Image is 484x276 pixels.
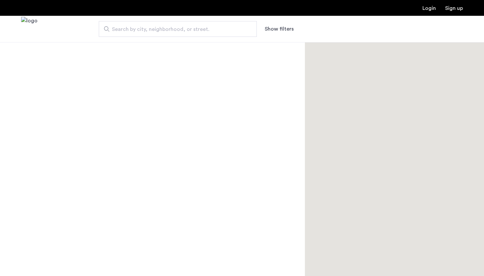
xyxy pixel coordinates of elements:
[445,6,463,11] a: Registration
[21,17,38,41] a: Cazamio Logo
[422,6,436,11] a: Login
[99,21,257,37] input: Apartment Search
[112,25,238,33] span: Search by city, neighborhood, or street.
[21,17,38,41] img: logo
[265,25,294,33] button: Show or hide filters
